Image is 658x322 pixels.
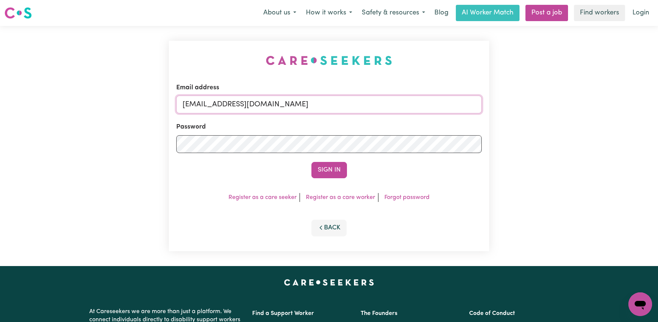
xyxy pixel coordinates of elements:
[4,6,32,20] img: Careseekers logo
[456,5,520,21] a: AI Worker Match
[176,83,219,93] label: Email address
[311,162,347,178] button: Sign In
[306,195,375,200] a: Register as a care worker
[430,5,453,21] a: Blog
[311,220,347,236] button: Back
[284,279,374,285] a: Careseekers home page
[4,4,32,21] a: Careseekers logo
[357,5,430,21] button: Safety & resources
[525,5,568,21] a: Post a job
[469,311,515,316] a: Code of Conduct
[176,96,482,113] input: Email address
[361,311,397,316] a: The Founders
[228,195,297,200] a: Register as a care seeker
[384,195,430,200] a: Forgot password
[628,5,654,21] a: Login
[574,5,625,21] a: Find workers
[301,5,357,21] button: How it works
[628,292,652,316] iframe: Button to launch messaging window
[258,5,301,21] button: About us
[176,122,206,132] label: Password
[252,311,314,316] a: Find a Support Worker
